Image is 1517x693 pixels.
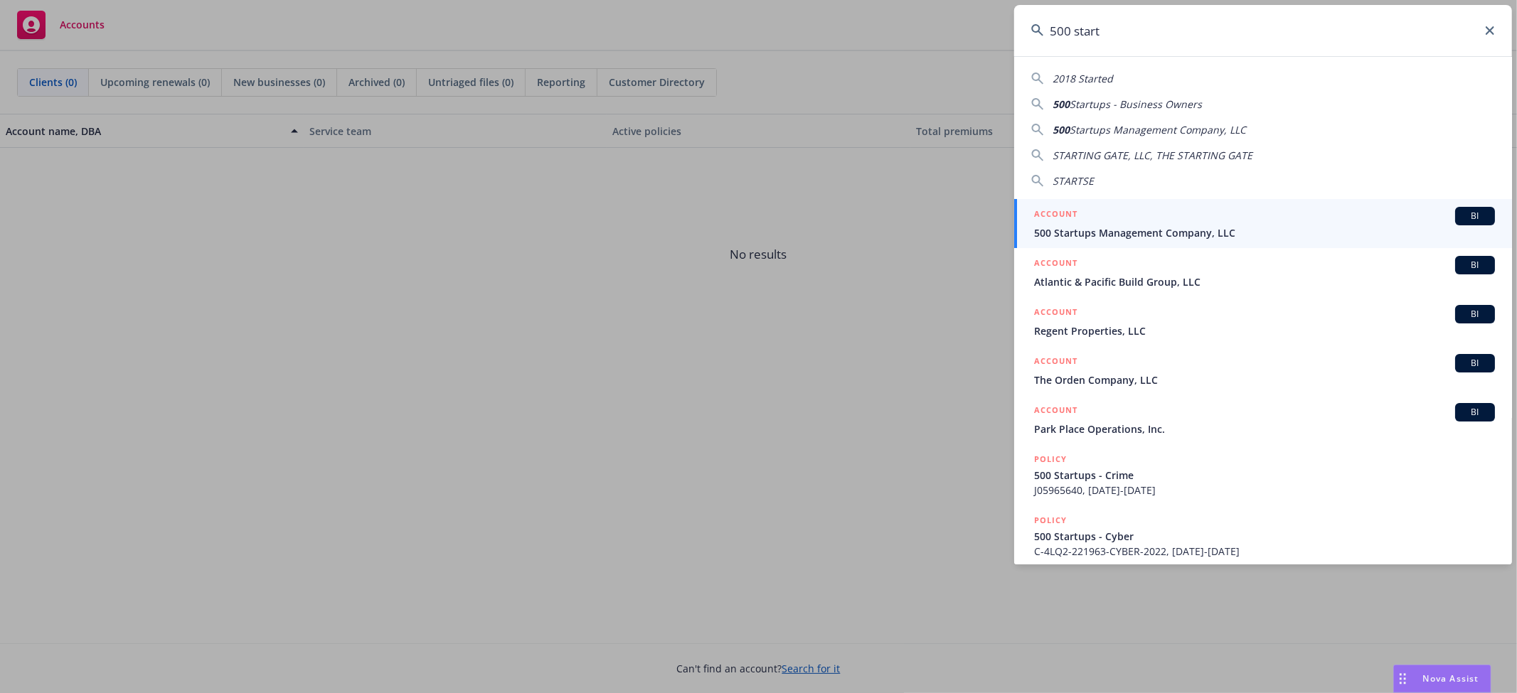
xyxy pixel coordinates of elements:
h5: POLICY [1034,513,1067,527]
span: Regent Properties, LLC [1034,323,1495,338]
a: ACCOUNTBIRegent Properties, LLC [1014,297,1512,346]
span: 500 Startups - Crime [1034,468,1495,483]
span: Atlantic & Pacific Build Group, LLC [1034,274,1495,289]
span: BI [1461,357,1489,370]
span: Startups - Business Owners [1070,97,1202,111]
a: ACCOUNTBIThe Orden Company, LLC [1014,346,1512,395]
a: ACCOUNTBIPark Place Operations, Inc. [1014,395,1512,444]
span: C-4LQ2-221963-CYBER-2022, [DATE]-[DATE] [1034,544,1495,559]
span: 2018 Started [1053,72,1113,85]
h5: ACCOUNT [1034,207,1077,224]
span: BI [1461,210,1489,222]
span: Nova Assist [1423,672,1479,684]
span: The Orden Company, LLC [1034,372,1495,387]
span: 500 [1053,97,1070,111]
h5: ACCOUNT [1034,354,1077,371]
span: 500 [1053,123,1070,136]
span: STARTING GATE, LLC, THE STARTING GATE [1053,149,1252,162]
span: 500 Startups Management Company, LLC [1034,225,1495,240]
span: 500 Startups - Cyber [1034,529,1495,544]
span: BI [1461,259,1489,272]
span: STARTSE [1053,174,1094,188]
h5: ACCOUNT [1034,256,1077,273]
button: Nova Assist [1393,665,1491,693]
span: Startups Management Company, LLC [1070,123,1246,136]
h5: ACCOUNT [1034,305,1077,322]
span: Park Place Operations, Inc. [1034,421,1495,436]
a: POLICY500 Startups - CrimeJ05965640, [DATE]-[DATE] [1014,444,1512,505]
h5: POLICY [1034,452,1067,466]
span: J05965640, [DATE]-[DATE] [1034,483,1495,498]
input: Search... [1014,5,1512,56]
span: BI [1461,406,1489,419]
a: POLICY500 Startups - CyberC-4LQ2-221963-CYBER-2022, [DATE]-[DATE] [1014,505,1512,566]
span: BI [1461,308,1489,321]
h5: ACCOUNT [1034,403,1077,420]
a: ACCOUNTBI500 Startups Management Company, LLC [1014,199,1512,248]
a: ACCOUNTBIAtlantic & Pacific Build Group, LLC [1014,248,1512,297]
div: Drag to move [1394,665,1412,692]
